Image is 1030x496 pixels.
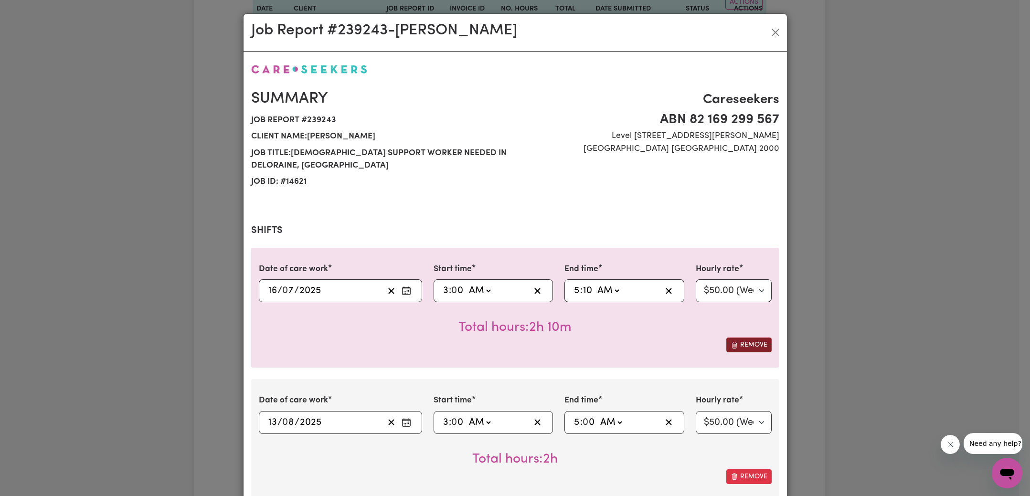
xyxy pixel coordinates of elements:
input: ---- [299,415,322,430]
button: Enter the date of care work [399,415,414,430]
input: -- [443,284,449,298]
h2: Summary [251,90,510,108]
button: Clear date [384,415,399,430]
input: -- [268,415,277,430]
span: Client name: [PERSON_NAME] [251,128,510,145]
button: Close [768,25,783,40]
button: Enter the date of care work [399,284,414,298]
span: Job ID: # 14621 [251,174,510,190]
input: -- [283,415,295,430]
label: Date of care work [259,263,328,275]
input: -- [268,284,277,298]
input: -- [452,415,464,430]
span: : [580,417,583,428]
span: Careseekers [521,90,779,110]
span: 0 [451,286,457,295]
button: Clear date [384,284,399,298]
span: : [449,417,451,428]
span: / [277,417,282,428]
input: -- [443,415,449,430]
span: / [295,417,299,428]
label: Start time [434,263,472,275]
iframe: Close message [941,435,960,454]
span: ABN 82 169 299 567 [521,110,779,130]
input: -- [583,415,595,430]
input: -- [452,284,464,298]
button: Remove this shift [726,469,772,484]
input: ---- [299,284,321,298]
span: : [580,285,583,296]
span: : [449,285,451,296]
input: -- [573,284,580,298]
span: / [294,285,299,296]
iframe: Message from company [964,433,1022,454]
label: End time [564,394,598,407]
label: Hourly rate [696,394,739,407]
span: / [277,285,282,296]
input: -- [583,284,593,298]
span: 0 [583,418,588,427]
span: Level [STREET_ADDRESS][PERSON_NAME] [521,130,779,142]
label: Date of care work [259,394,328,407]
span: Total hours worked: 2 hours 10 minutes [458,321,572,334]
span: Job title: [DEMOGRAPHIC_DATA] Support Worker Needed In Deloraine, [GEOGRAPHIC_DATA] [251,145,510,174]
label: End time [564,263,598,275]
h2: Shifts [251,225,779,236]
h2: Job Report # 239243 - [PERSON_NAME] [251,21,517,40]
span: Total hours worked: 2 hours [472,453,558,466]
span: 0 [282,418,288,427]
iframe: Button to launch messaging window [992,458,1022,488]
label: Hourly rate [696,263,739,275]
span: 0 [282,286,288,295]
button: Remove this shift [726,338,772,352]
span: 0 [451,418,457,427]
span: [GEOGRAPHIC_DATA] [GEOGRAPHIC_DATA] 2000 [521,143,779,155]
input: -- [283,284,294,298]
input: -- [573,415,580,430]
label: Start time [434,394,472,407]
img: Careseekers logo [251,65,367,74]
span: Job report # 239243 [251,112,510,128]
